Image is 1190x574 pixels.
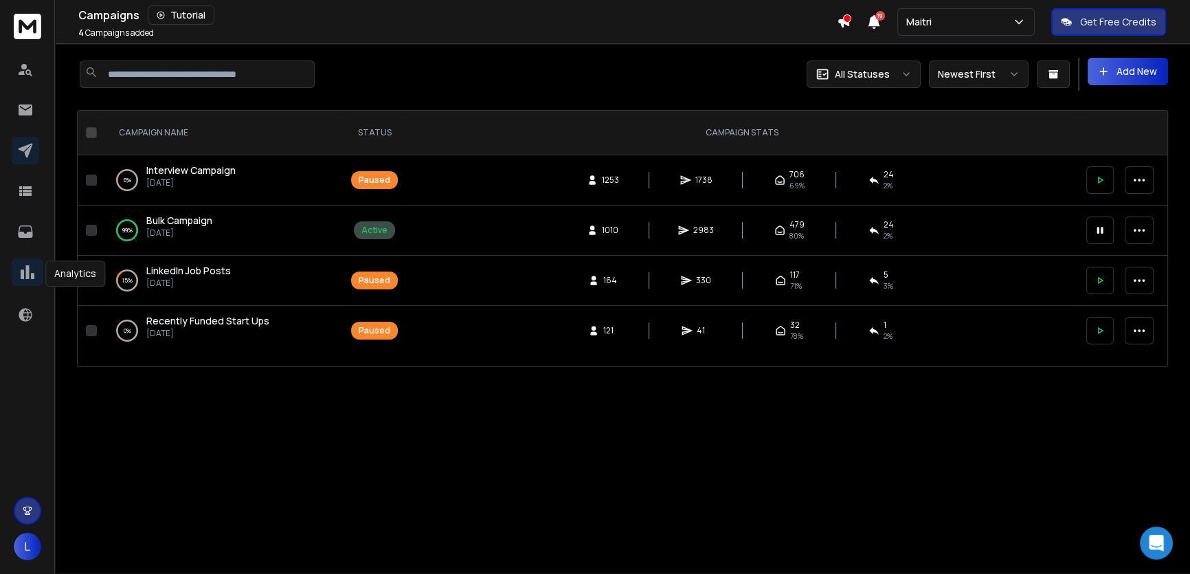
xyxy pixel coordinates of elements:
span: 32 [790,320,800,331]
div: Active [361,225,388,236]
span: 5 [884,269,888,280]
a: Interview Campaign [146,164,236,177]
span: 330 [696,275,711,286]
span: 41 [697,325,710,336]
span: 4 [78,27,84,38]
td: 0%Recently Funded Start Ups[DATE] [102,306,343,356]
span: 2 % [884,180,892,191]
a: Bulk Campaign [146,214,212,228]
a: Recently Funded Start Ups [146,314,269,328]
span: 1738 [695,175,712,186]
span: 78 % [790,331,803,342]
p: 6 % [124,173,131,187]
button: Add New [1088,58,1168,85]
p: [DATE] [146,278,231,289]
button: L [14,533,41,560]
span: Recently Funded Start Ups [146,314,269,327]
p: Maitri [906,15,937,29]
span: 479 [789,219,805,230]
p: Get Free Credits [1080,15,1156,29]
p: Campaigns added [78,27,154,38]
p: 99 % [122,223,133,237]
button: Newest First [929,60,1029,88]
span: 19 [875,11,885,21]
p: All Statuses [835,67,890,81]
span: 71 % [790,280,802,291]
td: 99%Bulk Campaign[DATE] [102,206,343,256]
span: 2 % [884,230,892,241]
span: 80 % [789,230,804,241]
th: STATUS [343,111,406,155]
p: [DATE] [146,328,269,339]
span: 117 [790,269,800,280]
div: Paused [359,275,390,286]
div: Open Intercom Messenger [1140,527,1173,560]
span: 69 % [789,180,805,191]
button: Tutorial [148,5,214,25]
div: Paused [359,325,390,336]
th: CAMPAIGN NAME [102,111,343,155]
button: Get Free Credits [1051,8,1166,36]
td: 6%Interview Campaign[DATE] [102,155,343,206]
td: 15%LinkedIn Job Posts[DATE] [102,256,343,306]
span: 1253 [602,175,619,186]
div: Campaigns [78,5,837,25]
th: CAMPAIGN STATS [406,111,1078,155]
span: 1 [884,320,886,331]
div: Analytics [45,261,105,287]
a: LinkedIn Job Posts [146,264,231,278]
div: Paused [359,175,390,186]
span: 706 [789,169,805,180]
span: 24 [884,219,894,230]
span: 24 [884,169,894,180]
span: 1010 [602,225,618,236]
p: [DATE] [146,228,212,239]
span: LinkedIn Job Posts [146,264,231,277]
p: [DATE] [146,177,236,188]
span: 2 % [884,331,892,342]
span: 121 [603,325,617,336]
span: 3 % [884,280,893,291]
span: 164 [603,275,617,286]
p: 0 % [124,324,131,338]
p: 15 % [122,274,133,287]
span: 2983 [693,225,714,236]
